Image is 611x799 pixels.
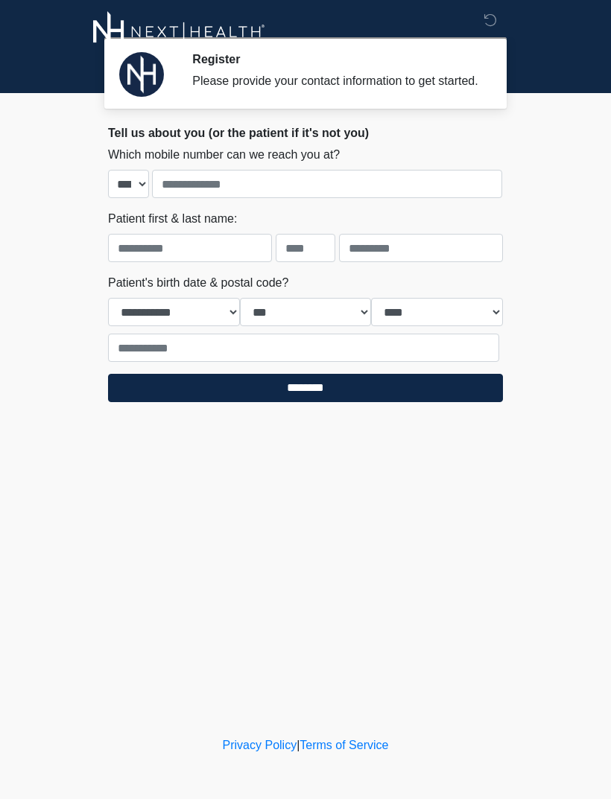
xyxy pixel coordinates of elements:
div: Please provide your contact information to get started. [192,72,481,90]
label: Patient's birth date & postal code? [108,274,288,292]
h2: Tell us about you (or the patient if it's not you) [108,126,503,140]
img: Next-Health Logo [93,11,265,52]
a: Terms of Service [300,739,388,751]
label: Which mobile number can we reach you at? [108,146,340,164]
a: Privacy Policy [223,739,297,751]
label: Patient first & last name: [108,210,237,228]
a: | [297,739,300,751]
img: Agent Avatar [119,52,164,97]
